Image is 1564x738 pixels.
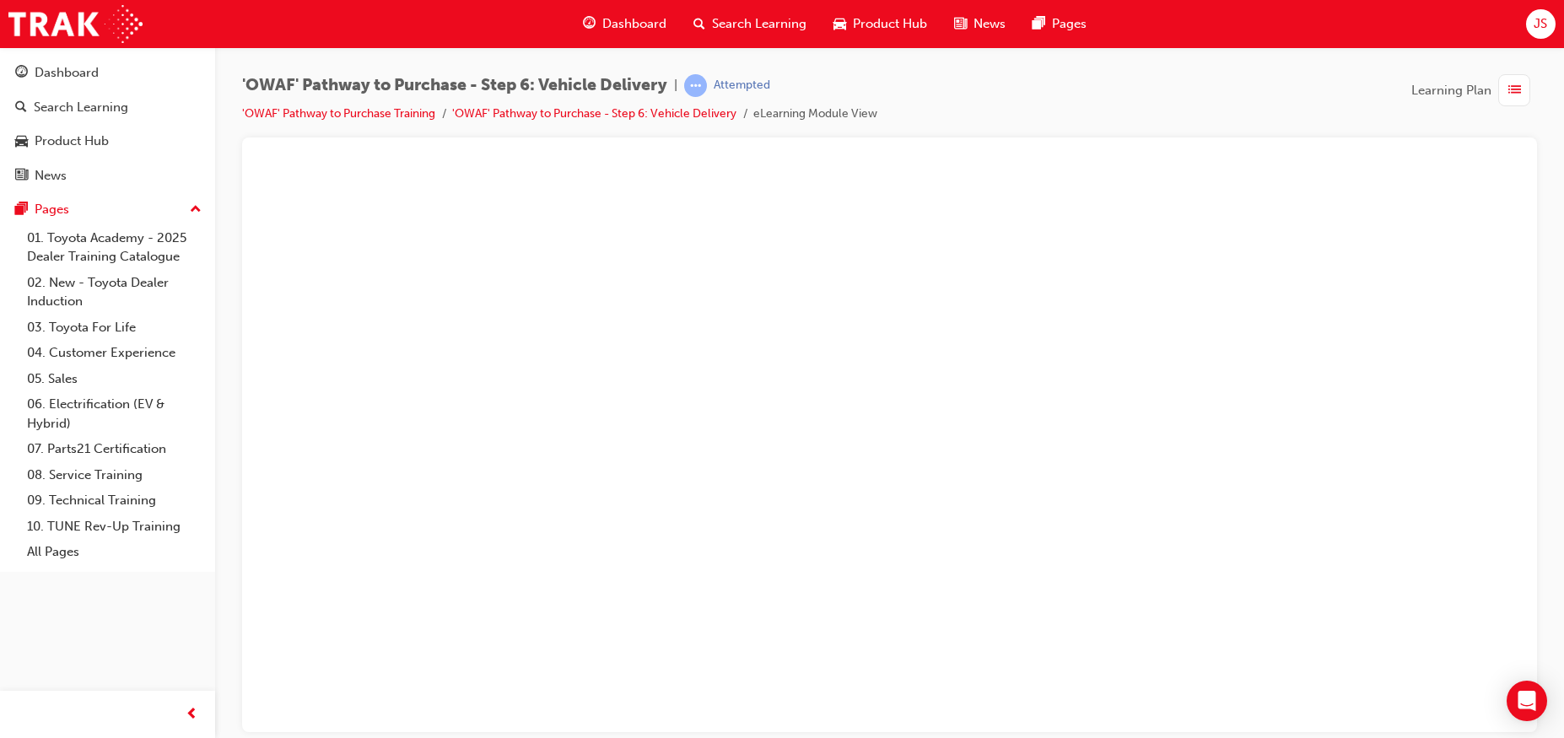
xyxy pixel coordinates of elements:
[833,13,846,35] span: car-icon
[583,13,596,35] span: guage-icon
[34,98,128,117] div: Search Learning
[712,14,806,34] span: Search Learning
[190,199,202,221] span: up-icon
[684,74,707,97] span: learningRecordVerb_ATTEMPT-icon
[452,106,736,121] a: 'OWAF' Pathway to Purchase - Step 6: Vehicle Delivery
[35,63,99,83] div: Dashboard
[602,14,666,34] span: Dashboard
[1526,9,1556,39] button: JS
[1411,74,1537,106] button: Learning Plan
[714,78,770,94] div: Attempted
[7,54,208,194] button: DashboardSearch LearningProduct HubNews
[35,166,67,186] div: News
[20,514,208,540] a: 10. TUNE Rev-Up Training
[674,76,677,95] span: |
[20,270,208,315] a: 02. New - Toyota Dealer Induction
[7,194,208,225] button: Pages
[8,5,143,43] img: Trak
[15,169,28,184] span: news-icon
[20,315,208,341] a: 03. Toyota For Life
[1033,13,1045,35] span: pages-icon
[20,225,208,270] a: 01. Toyota Academy - 2025 Dealer Training Catalogue
[20,488,208,514] a: 09. Technical Training
[954,13,967,35] span: news-icon
[1019,7,1100,41] a: pages-iconPages
[20,539,208,565] a: All Pages
[1508,80,1521,101] span: list-icon
[693,13,705,35] span: search-icon
[20,366,208,392] a: 05. Sales
[15,202,28,218] span: pages-icon
[853,14,927,34] span: Product Hub
[15,100,27,116] span: search-icon
[941,7,1019,41] a: news-iconNews
[242,106,435,121] a: 'OWAF' Pathway to Purchase Training
[20,436,208,462] a: 07. Parts21 Certification
[1052,14,1087,34] span: Pages
[35,132,109,151] div: Product Hub
[7,160,208,191] a: News
[1507,681,1547,721] div: Open Intercom Messenger
[15,134,28,149] span: car-icon
[35,200,69,219] div: Pages
[186,704,198,725] span: prev-icon
[569,7,680,41] a: guage-iconDashboard
[20,462,208,488] a: 08. Service Training
[7,126,208,157] a: Product Hub
[7,57,208,89] a: Dashboard
[242,76,667,95] span: 'OWAF' Pathway to Purchase - Step 6: Vehicle Delivery
[7,92,208,123] a: Search Learning
[820,7,941,41] a: car-iconProduct Hub
[973,14,1006,34] span: News
[753,105,877,124] li: eLearning Module View
[1411,81,1491,100] span: Learning Plan
[680,7,820,41] a: search-iconSearch Learning
[15,66,28,81] span: guage-icon
[20,391,208,436] a: 06. Electrification (EV & Hybrid)
[20,340,208,366] a: 04. Customer Experience
[1534,14,1547,34] span: JS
